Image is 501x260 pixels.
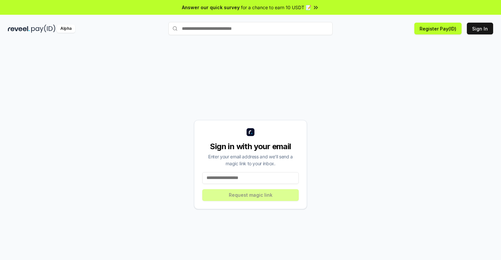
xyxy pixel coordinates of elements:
span: Answer our quick survey [182,4,240,11]
img: reveel_dark [8,25,30,33]
img: pay_id [31,25,55,33]
div: Sign in with your email [202,141,299,152]
span: for a chance to earn 10 USDT 📝 [241,4,311,11]
div: Enter your email address and we’ll send a magic link to your inbox. [202,153,299,167]
button: Sign In [467,23,493,34]
button: Register Pay(ID) [414,23,462,34]
div: Alpha [57,25,75,33]
img: logo_small [247,128,254,136]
